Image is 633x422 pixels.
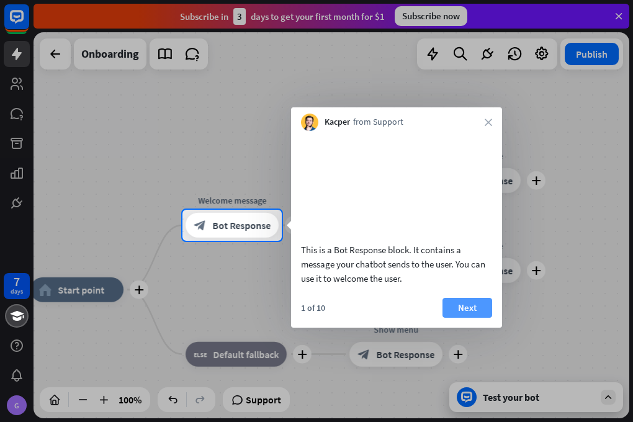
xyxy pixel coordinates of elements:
button: Open LiveChat chat widget [10,5,47,42]
span: Kacper [325,116,350,128]
button: Next [442,298,492,318]
i: close [485,119,492,126]
span: from Support [353,116,403,128]
div: This is a Bot Response block. It contains a message your chatbot sends to the user. You can use i... [301,243,492,285]
div: 1 of 10 [301,302,325,313]
span: Bot Response [212,219,271,231]
i: block_bot_response [194,219,206,231]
